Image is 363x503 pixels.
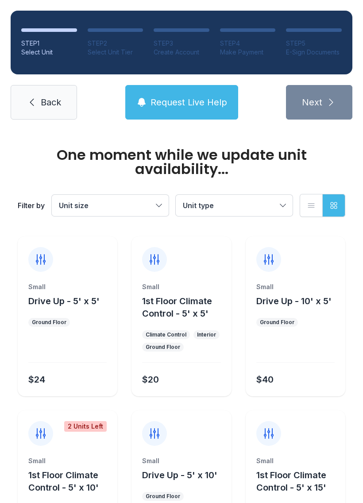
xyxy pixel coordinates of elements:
[260,319,294,326] div: Ground Floor
[146,493,180,500] div: Ground Floor
[142,457,220,465] div: Small
[146,331,186,338] div: Climate Control
[256,282,335,291] div: Small
[28,295,100,307] button: Drive Up - 5' x 5'
[146,344,180,351] div: Ground Floor
[88,39,143,48] div: STEP 2
[28,457,107,465] div: Small
[256,296,332,306] span: Drive Up - 10' x 5'
[59,201,89,210] span: Unit size
[21,48,77,57] div: Select Unit
[197,331,216,338] div: Interior
[286,48,342,57] div: E-Sign Documents
[142,295,228,320] button: 1st Floor Climate Control - 5' x 5'
[154,48,209,57] div: Create Account
[142,296,212,319] span: 1st Floor Climate Control - 5' x 5'
[142,282,220,291] div: Small
[220,48,276,57] div: Make Payment
[21,39,77,48] div: STEP 1
[220,39,276,48] div: STEP 4
[142,373,159,386] div: $20
[142,470,217,480] span: Drive Up - 5' x 10'
[302,96,322,108] span: Next
[28,469,114,494] button: 1st Floor Climate Control - 5' x 10'
[32,319,66,326] div: Ground Floor
[183,201,214,210] span: Unit type
[286,39,342,48] div: STEP 5
[64,421,107,432] div: 2 Units Left
[176,195,293,216] button: Unit type
[41,96,61,108] span: Back
[28,470,99,493] span: 1st Floor Climate Control - 5' x 10'
[18,200,45,211] div: Filter by
[256,470,326,493] span: 1st Floor Climate Control - 5' x 15'
[256,457,335,465] div: Small
[28,282,107,291] div: Small
[151,96,227,108] span: Request Live Help
[256,373,274,386] div: $40
[154,39,209,48] div: STEP 3
[256,469,342,494] button: 1st Floor Climate Control - 5' x 15'
[52,195,169,216] button: Unit size
[18,148,345,176] div: One moment while we update unit availability...
[28,373,45,386] div: $24
[256,295,332,307] button: Drive Up - 10' x 5'
[88,48,143,57] div: Select Unit Tier
[28,296,100,306] span: Drive Up - 5' x 5'
[142,469,217,481] button: Drive Up - 5' x 10'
